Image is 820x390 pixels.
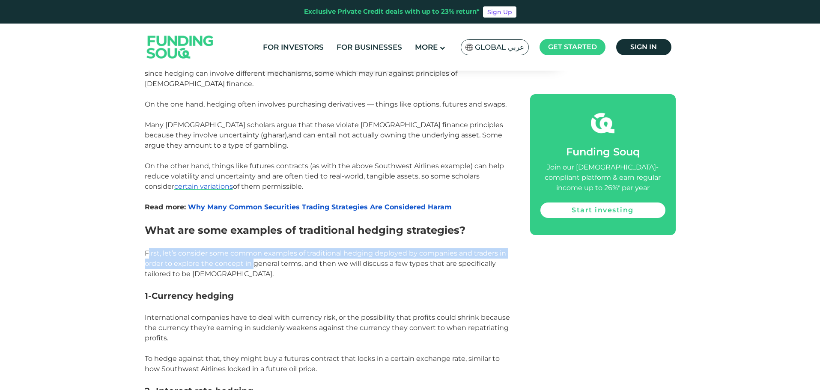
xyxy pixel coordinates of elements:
span: 1-Currency hedging [145,291,234,301]
a: Sign in [616,39,671,55]
a: Start investing [540,202,665,218]
span: On the one hand, hedging often involves purchasing derivatives — things like options, futures and... [145,100,507,108]
span: Whether or not various methods of hedging are [DEMOGRAPHIC_DATA] is a . Especially since hedging ... [145,59,501,88]
img: SA Flag [465,44,473,51]
a: Sign Up [483,6,516,18]
span: Read more: [145,203,186,211]
span: What are some examples of traditional hedging strategies? [145,224,465,236]
span: Global عربي [475,42,524,52]
span: Sign in [630,43,657,51]
span: More [415,43,438,51]
span: Get started [548,43,597,51]
span: First, let’s consider some common examples of traditional hedging deployed by companies and trade... [145,249,506,278]
span: International companies have to deal with currency risk, or the possibility that profits could sh... [145,313,510,342]
span: On the other hand, things like futures contracts (as with the above Southwest Airlines example) c... [145,162,504,191]
img: Logo [138,26,222,69]
span: Funding Souq [566,146,640,158]
a: For Investors [261,40,326,54]
div: Join our [DEMOGRAPHIC_DATA]-compliant platform & earn regular income up to 26%* per year [540,162,665,193]
span: Many [DEMOGRAPHIC_DATA] scholars argue that these violate [DEMOGRAPHIC_DATA] finance principles b... [145,121,503,149]
div: Exclusive Private Credit deals with up to 23% return* [304,7,480,17]
img: fsicon [591,111,614,135]
a: Why Many Common Securities Trading Strategies Are Considered Haram [188,203,452,211]
a: certain variations [174,182,233,191]
a: For Businesses [334,40,404,54]
span: To hedge against that, they might buy a futures contract that locks in a certain exchange rate, s... [145,354,500,373]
